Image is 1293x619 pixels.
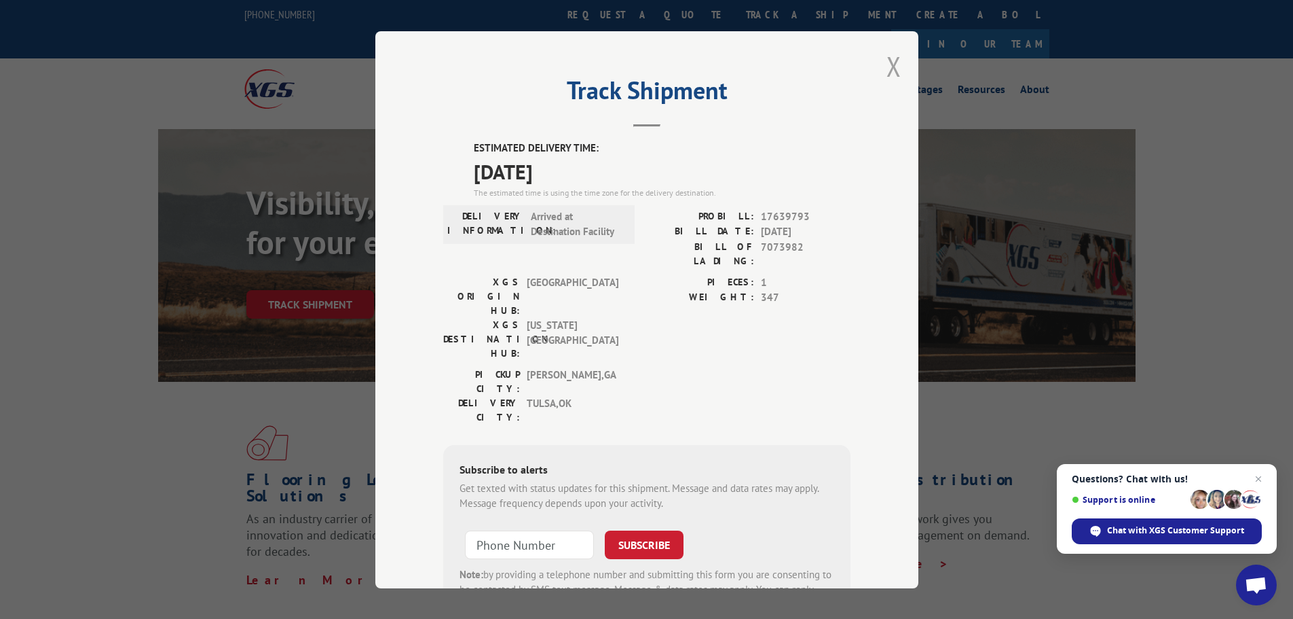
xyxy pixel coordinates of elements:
span: 347 [761,290,850,306]
span: Arrived at Destination Facility [531,209,622,239]
label: XGS ORIGIN HUB: [443,275,520,317]
span: [GEOGRAPHIC_DATA] [527,275,618,317]
div: The estimated time is using the time zone for the delivery destination. [474,186,850,198]
strong: Note: [460,567,483,580]
label: DELIVERY CITY: [443,395,520,424]
label: WEIGHT: [647,290,754,306]
label: BILL DATE: [647,224,754,240]
span: 17639793 [761,209,850,224]
span: Questions? Chat with us! [1072,474,1262,484]
label: DELIVERY INFORMATION: [447,209,524,239]
span: 1 [761,275,850,290]
div: Chat with XGS Customer Support [1072,518,1262,544]
span: 7073982 [761,239,850,268]
div: by providing a telephone number and submitting this form you are consenting to be contacted by SM... [460,567,834,613]
span: [PERSON_NAME] , GA [527,367,618,395]
label: PROBILL: [647,209,754,224]
div: Get texted with status updates for this shipment. Message and data rates may apply. Message frequ... [460,480,834,511]
span: [US_STATE][GEOGRAPHIC_DATA] [527,317,618,360]
span: TULSA , OK [527,395,618,424]
span: Close chat [1250,471,1267,487]
span: Chat with XGS Customer Support [1107,525,1244,537]
input: Phone Number [465,530,594,559]
label: PIECES: [647,275,754,290]
span: Support is online [1072,495,1186,505]
span: [DATE] [474,156,850,186]
h2: Track Shipment [443,81,850,107]
label: BILL OF LADING: [647,239,754,268]
div: Subscribe to alerts [460,461,834,480]
button: Close modal [886,48,901,84]
label: XGS DESTINATION HUB: [443,317,520,360]
div: Open chat [1236,565,1277,605]
button: SUBSCRIBE [605,530,683,559]
span: [DATE] [761,224,850,240]
label: PICKUP CITY: [443,367,520,395]
label: ESTIMATED DELIVERY TIME: [474,141,850,156]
